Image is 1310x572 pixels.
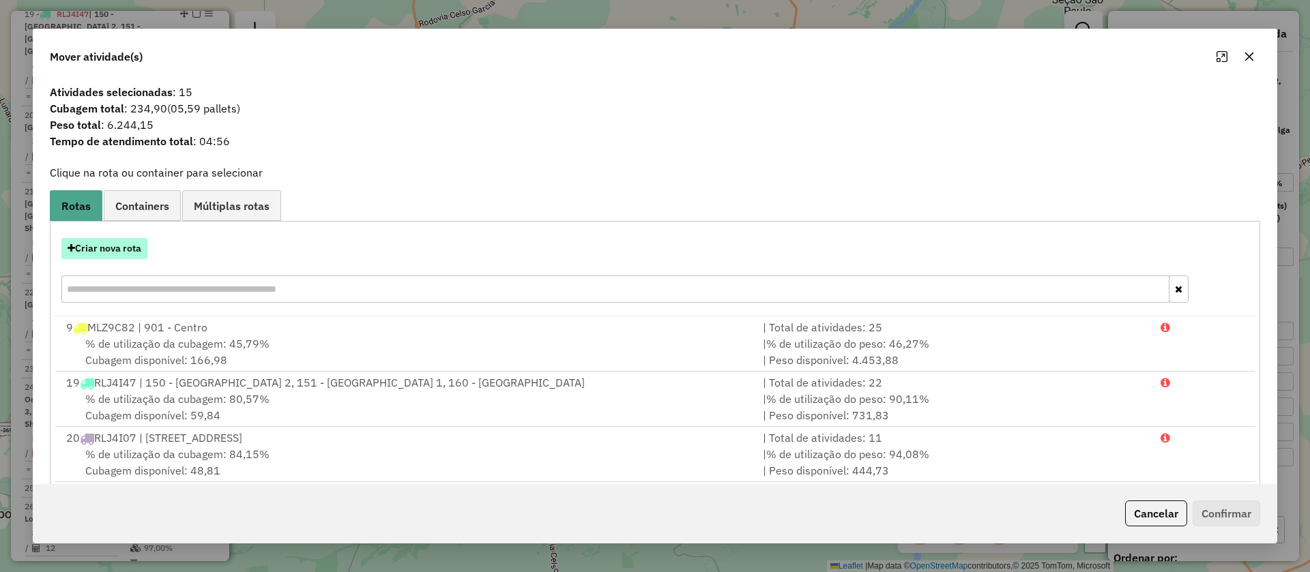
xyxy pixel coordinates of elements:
[50,134,193,148] strong: Tempo de atendimento total
[755,374,1152,391] div: | Total de atividades: 22
[1161,322,1170,333] i: Porcentagens após mover as atividades: Cubagem: 122,05% Peso: 121,60%
[42,133,1268,149] span: : 04:56
[42,84,1268,100] span: : 15
[115,200,169,211] span: Containers
[766,337,929,350] span: % de utilização do peso: 46,27%
[61,200,91,211] span: Rotas
[755,446,1152,479] div: | | Peso disponível: 444,73
[1161,377,1170,388] i: Porcentagens após mover as atividades: Cubagem: 156,84% Peso: 174,49%
[755,319,1152,335] div: | Total de atividades: 25
[1211,46,1233,67] button: Maximize
[50,164,263,181] label: Clique na rota ou container para selecionar
[58,446,755,479] div: Cubagem disponível: 48,81
[50,118,101,132] strong: Peso total
[58,335,755,368] div: Cubagem disponível: 166,98
[194,200,270,211] span: Múltiplas rotas
[85,392,270,406] span: % de utilização da cubagem: 80,57%
[85,337,270,350] span: % de utilização da cubagem: 45,79%
[50,102,124,115] strong: Cubagem total
[1125,500,1187,526] button: Cancelar
[42,117,1268,133] span: : 6.244,15
[58,391,755,423] div: Cubagem disponível: 59,84
[58,430,755,446] div: 20 RLJ4I07 | [STREET_ADDRESS]
[50,48,143,65] span: Mover atividade(s)
[1161,432,1170,443] i: Porcentagens após mover as atividades: Cubagem: 160,42% Peso: 177,22%
[50,85,173,99] strong: Atividades selecionadas
[85,447,270,461] span: % de utilização da cubagem: 84,15%
[167,102,240,115] span: (05,59 pallets)
[755,391,1152,423] div: | | Peso disponível: 731,83
[766,392,929,406] span: % de utilização do peso: 90,11%
[766,447,929,461] span: % de utilização do peso: 94,08%
[58,374,755,391] div: 19 RLJ4I47 | 150 - [GEOGRAPHIC_DATA] 2, 151 - [GEOGRAPHIC_DATA] 1, 160 - [GEOGRAPHIC_DATA]
[42,100,1268,117] span: : 234,90
[61,238,147,259] button: Criar nova rota
[755,430,1152,446] div: | Total de atividades: 11
[58,319,755,335] div: 9 MLZ9C82 | 901 - Centro
[755,335,1152,368] div: | | Peso disponível: 4.453,88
